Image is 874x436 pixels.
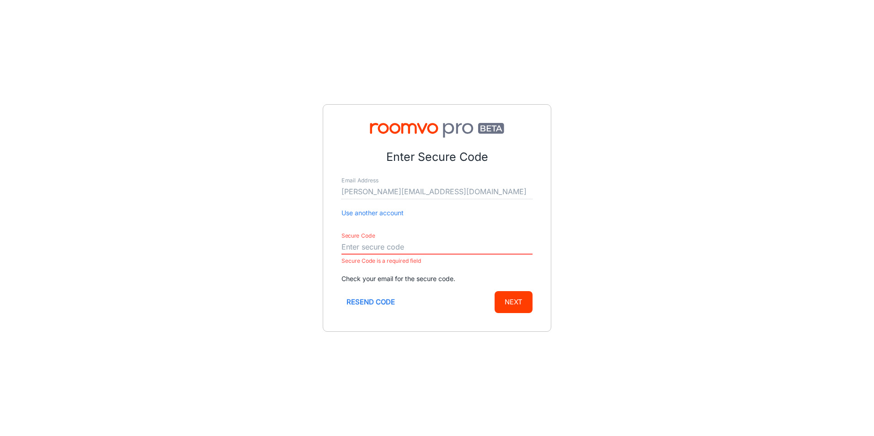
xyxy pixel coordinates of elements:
label: Secure Code [341,232,375,239]
p: Check your email for the secure code. [341,274,533,284]
label: Email Address [341,176,378,184]
input: Enter secure code [341,240,533,255]
img: Roomvo PRO Beta [341,123,533,138]
p: Enter Secure Code [341,149,533,166]
input: myname@example.com [341,185,533,199]
button: Use another account [341,208,404,218]
p: Secure Code is a required field [341,255,533,266]
button: Next [495,291,533,313]
button: Resend code [341,291,400,313]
